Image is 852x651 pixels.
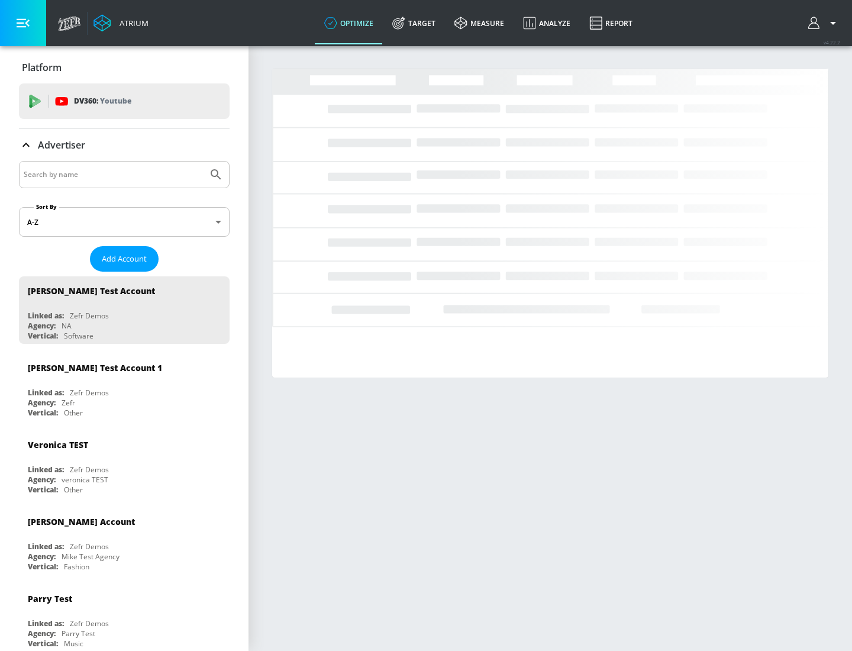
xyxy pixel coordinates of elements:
div: Zefr Demos [70,311,109,321]
div: Other [64,408,83,418]
input: Search by name [24,167,203,182]
div: Vertical: [28,639,58,649]
div: [PERSON_NAME] Test Account 1 [28,362,162,373]
div: [PERSON_NAME] Test Account 1Linked as:Zefr DemosAgency:ZefrVertical:Other [19,353,230,421]
p: Platform [22,61,62,74]
div: Vertical: [28,562,58,572]
div: [PERSON_NAME] AccountLinked as:Zefr DemosAgency:Mike Test AgencyVertical:Fashion [19,507,230,575]
p: Advertiser [38,138,85,152]
div: Agency: [28,552,56,562]
div: DV360: Youtube [19,83,230,119]
a: Target [383,2,445,44]
div: Software [64,331,93,341]
div: Music [64,639,83,649]
a: Report [580,2,642,44]
a: Analyze [514,2,580,44]
div: Advertiser [19,128,230,162]
div: NA [62,321,72,331]
span: Add Account [102,252,147,266]
label: Sort By [34,203,59,211]
div: veronica TEST [62,475,108,485]
div: Linked as: [28,618,64,629]
div: [PERSON_NAME] Test AccountLinked as:Zefr DemosAgency:NAVertical:Software [19,276,230,344]
a: measure [445,2,514,44]
p: Youtube [100,95,131,107]
div: Vertical: [28,485,58,495]
div: Parry Test [28,593,72,604]
div: Veronica TESTLinked as:Zefr DemosAgency:veronica TESTVertical:Other [19,430,230,498]
div: Atrium [115,18,149,28]
div: Zefr Demos [70,465,109,475]
div: Vertical: [28,331,58,341]
p: DV360: [74,95,131,108]
a: Atrium [93,14,149,32]
div: Other [64,485,83,495]
div: Zefr Demos [70,542,109,552]
div: Agency: [28,475,56,485]
button: Add Account [90,246,159,272]
span: v 4.22.2 [824,39,840,46]
div: Mike Test Agency [62,552,120,562]
div: Agency: [28,629,56,639]
div: Vertical: [28,408,58,418]
div: Veronica TEST [28,439,88,450]
div: Agency: [28,321,56,331]
div: [PERSON_NAME] Account [28,516,135,527]
a: optimize [315,2,383,44]
div: Agency: [28,398,56,408]
div: [PERSON_NAME] Test Account [28,285,155,297]
div: Linked as: [28,465,64,475]
div: Zefr Demos [70,618,109,629]
div: Parry Test [62,629,95,639]
div: Fashion [64,562,89,572]
div: Linked as: [28,542,64,552]
div: Linked as: [28,388,64,398]
div: Linked as: [28,311,64,321]
div: Zefr Demos [70,388,109,398]
div: Zefr [62,398,75,408]
div: A-Z [19,207,230,237]
div: Platform [19,51,230,84]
